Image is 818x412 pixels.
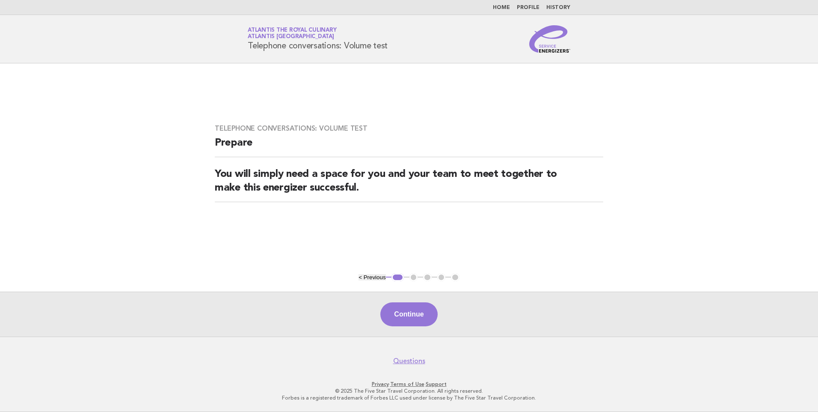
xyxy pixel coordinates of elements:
[546,5,570,10] a: History
[147,394,671,401] p: Forbes is a registered trademark of Forbes LLC used under license by The Five Star Travel Corpora...
[517,5,539,10] a: Profile
[372,381,389,387] a: Privacy
[248,34,334,40] span: Atlantis [GEOGRAPHIC_DATA]
[391,273,404,282] button: 1
[529,25,570,53] img: Service Energizers
[426,381,447,387] a: Support
[215,124,603,133] h3: Telephone conversations: Volume test
[147,381,671,388] p: · ·
[380,302,437,326] button: Continue
[215,136,603,157] h2: Prepare
[248,27,336,39] a: Atlantis the Royal CulinaryAtlantis [GEOGRAPHIC_DATA]
[215,167,603,202] h2: You will simply need a space for you and your team to meet together to make this energizer succes...
[359,274,385,281] button: < Previous
[493,5,510,10] a: Home
[393,357,425,365] a: Questions
[147,388,671,394] p: © 2025 The Five Star Travel Corporation. All rights reserved.
[390,381,424,387] a: Terms of Use
[248,28,388,50] h1: Telephone conversations: Volume test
